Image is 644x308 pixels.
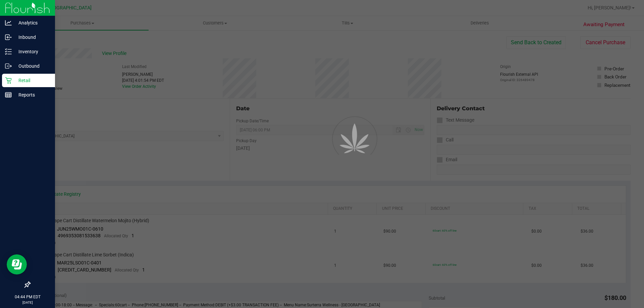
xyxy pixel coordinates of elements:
[12,91,52,99] p: Reports
[12,62,52,70] p: Outbound
[12,33,52,41] p: Inbound
[12,19,52,27] p: Analytics
[3,294,52,300] p: 04:44 PM EDT
[5,63,12,69] inline-svg: Outbound
[5,34,12,41] inline-svg: Inbound
[5,91,12,98] inline-svg: Reports
[3,300,52,305] p: [DATE]
[12,48,52,56] p: Inventory
[7,254,27,274] iframe: Resource center
[5,77,12,84] inline-svg: Retail
[5,19,12,26] inline-svg: Analytics
[5,48,12,55] inline-svg: Inventory
[12,76,52,84] p: Retail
